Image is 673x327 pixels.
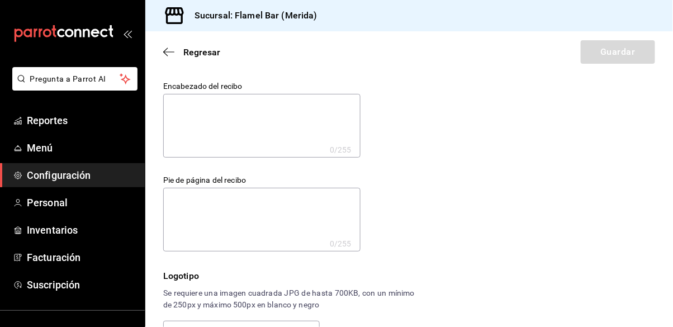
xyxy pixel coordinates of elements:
[27,140,136,155] span: Menú
[12,67,138,91] button: Pregunta a Parrot AI
[163,269,415,283] div: Logotipo
[27,195,136,210] span: Personal
[163,83,361,91] label: Encabezado del recibo
[27,168,136,183] span: Configuración
[30,73,120,85] span: Pregunta a Parrot AI
[163,287,415,311] div: Se requiere una imagen cuadrada JPG de hasta 700KB, con un mínimo de 250px y máximo 500px en blan...
[330,144,352,155] div: 0 /255
[27,250,136,265] span: Facturación
[330,238,352,249] div: 0 /255
[183,47,220,58] span: Regresar
[27,113,136,128] span: Reportes
[163,177,361,184] label: Pie de página del recibo
[27,277,136,292] span: Suscripción
[27,222,136,238] span: Inventarios
[186,9,317,22] h3: Sucursal: Flamel Bar (Merida)
[163,47,220,58] button: Regresar
[8,81,138,93] a: Pregunta a Parrot AI
[123,29,132,38] button: open_drawer_menu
